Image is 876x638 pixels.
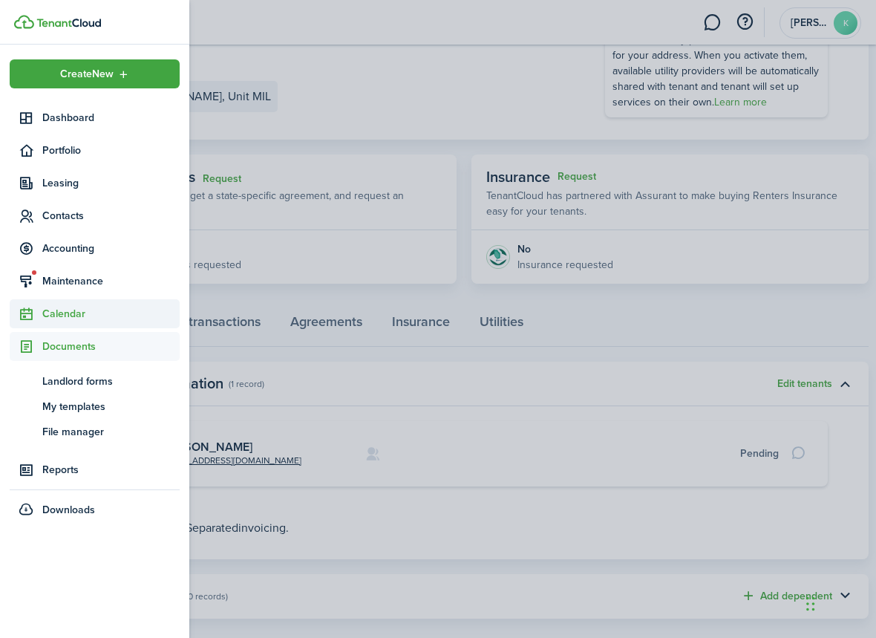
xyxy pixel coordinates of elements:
a: File manager [10,419,180,444]
span: Landlord forms [42,374,180,389]
div: Drag [806,582,815,626]
button: Open menu [10,59,180,88]
img: TenantCloud [36,19,101,27]
a: Reports [10,455,180,484]
span: Leasing [42,175,180,191]
span: File manager [42,424,180,440]
span: Accounting [42,241,180,256]
span: Downloads [42,502,95,518]
span: Dashboard [42,110,180,126]
iframe: Chat Widget [802,567,876,638]
span: Contacts [42,208,180,224]
span: Maintenance [42,273,180,289]
a: My templates [10,394,180,419]
span: Calendar [42,306,180,322]
span: Documents [42,339,180,354]
a: Landlord forms [10,368,180,394]
img: TenantCloud [14,15,34,29]
span: Create New [60,69,114,79]
a: Dashboard [10,103,180,132]
span: Reports [42,462,180,478]
span: Portfolio [42,143,180,158]
span: My templates [42,399,180,414]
